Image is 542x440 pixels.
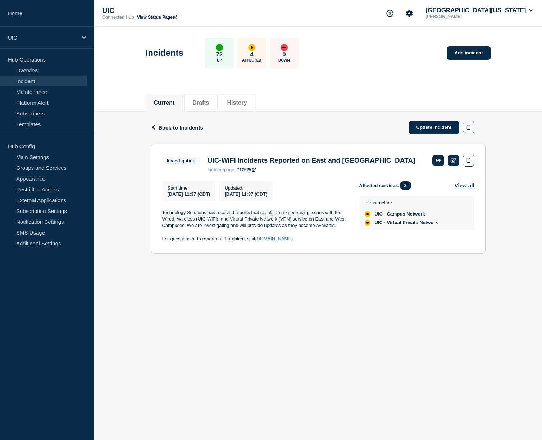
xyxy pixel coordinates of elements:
[281,44,288,51] div: down
[375,220,438,226] span: UIC - Virtual Private Network
[192,100,209,106] button: Drafts
[282,51,286,58] p: 0
[208,157,415,164] h3: UIC-WiFi Incidents Reported on East and [GEOGRAPHIC_DATA]
[159,124,203,131] span: Back to Incidents
[217,58,222,62] p: Up
[365,211,370,217] div: affected
[248,44,255,51] div: affected
[424,14,499,19] p: [PERSON_NAME]
[208,167,234,172] p: page
[237,167,256,172] a: 712525
[154,100,175,106] button: Current
[216,51,223,58] p: 72
[168,191,210,197] span: [DATE] 11:37 (CDT)
[278,58,290,62] p: Down
[255,236,293,241] a: [DOMAIN_NAME]
[8,35,77,41] p: UIC
[208,167,224,172] span: incident
[224,191,267,197] div: [DATE] 11:37 (CDT)
[447,46,491,60] a: Add incident
[162,157,200,165] span: Investigating
[455,181,474,190] button: View all
[151,124,203,131] button: Back to Incidents
[365,220,370,226] div: affected
[400,181,411,190] span: 2
[162,236,348,242] p: For questions or to report an IT problem, visit .
[359,181,415,190] span: Affected services:
[382,6,397,21] button: Support
[224,185,267,191] p: Updated :
[227,100,247,106] button: History
[168,185,210,191] p: Start time :
[424,7,534,14] button: [GEOGRAPHIC_DATA][US_STATE]
[102,6,246,15] p: UIC
[216,44,223,51] div: up
[250,51,253,58] p: 4
[375,211,425,217] span: UIC - Campus Network
[402,6,417,21] button: Account settings
[409,121,460,134] a: Update incident
[102,15,134,20] p: Connected Hub
[146,48,183,58] h1: Incidents
[137,15,177,20] a: View Status Page
[242,58,261,62] p: Affected
[365,200,438,205] p: Infrastructure
[162,209,348,229] p: Technology Solutions has received reports that clients are experiencing issues with the Wired, Wi...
